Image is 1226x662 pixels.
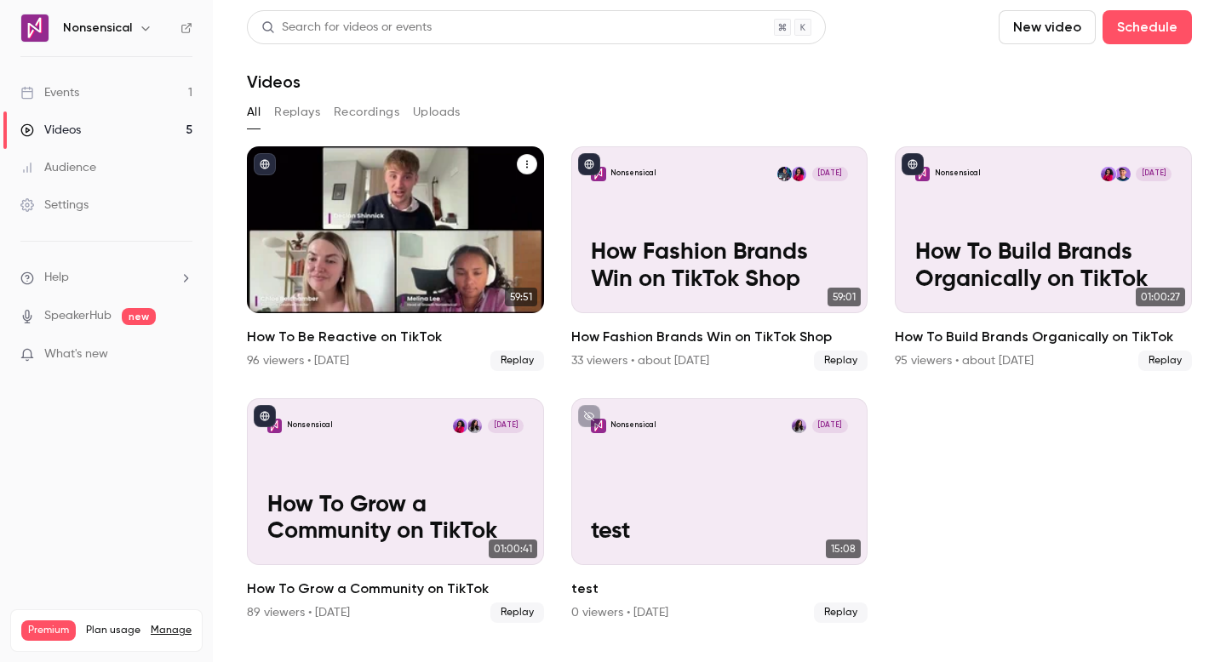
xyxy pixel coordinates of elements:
button: All [247,99,261,126]
div: Search for videos or events [261,19,432,37]
div: 33 viewers • about [DATE] [571,352,709,369]
span: [DATE] [812,167,848,181]
img: Sarah O'Connor [792,419,806,433]
span: Replay [1138,351,1192,371]
button: Replays [274,99,320,126]
h2: How To Grow a Community on TikTok [247,579,544,599]
span: [DATE] [1136,167,1172,181]
span: Replay [814,351,868,371]
a: How To Build Brands Organically on TikTokNonsensicalSam GilliesMelina Lee[DATE]How To Build Brand... [895,146,1192,371]
span: 59:01 [828,288,861,306]
h2: test [571,579,868,599]
div: Videos [20,122,81,139]
ul: Videos [247,146,1192,623]
h2: How Fashion Brands Win on TikTok Shop [571,327,868,347]
span: What's new [44,345,108,363]
p: How Fashion Brands Win on TikTok Shop [591,239,848,293]
span: 15:08 [826,539,861,558]
a: How To Grow a Community on TikTokNonsensicalSarah O'ConnorMelina Lee[DATE]How To Grow a Community... [247,398,544,623]
h6: Nonsensical [63,20,132,37]
span: [DATE] [812,419,848,433]
img: Nonsensical [21,14,49,42]
button: published [254,405,276,427]
img: Broghan Smith [777,167,792,181]
div: Events [20,84,79,101]
div: Settings [20,197,89,214]
div: 95 viewers • about [DATE] [895,352,1034,369]
a: How Fashion Brands Win on TikTok ShopNonsensicalMelina LeeBroghan Smith[DATE]How Fashion Brands W... [571,146,868,371]
button: Uploads [413,99,461,126]
span: Replay [490,602,544,623]
span: new [122,308,156,325]
span: [DATE] [488,419,524,433]
img: Sam Gillies [1115,167,1130,181]
button: published [254,153,276,175]
span: Premium [21,620,76,641]
img: Melina Lee [1101,167,1115,181]
img: Melina Lee [453,419,467,433]
li: test [571,398,868,623]
li: How To Be Reactive on TikTok [247,146,544,371]
a: 59:51How To Be Reactive on TikTok96 viewers • [DATE]Replay [247,146,544,371]
button: Schedule [1103,10,1192,44]
p: Nonsensical [935,168,981,179]
span: 59:51 [505,288,537,306]
li: help-dropdown-opener [20,269,192,287]
li: How To Grow a Community on TikTok [247,398,544,623]
span: 01:00:27 [1136,288,1185,306]
h2: How To Be Reactive on TikTok [247,327,544,347]
span: Help [44,269,69,287]
div: 96 viewers • [DATE] [247,352,349,369]
section: Videos [247,10,1192,652]
li: How Fashion Brands Win on TikTok Shop [571,146,868,371]
p: How To Grow a Community on TikTok [267,492,524,545]
img: Melina Lee [792,167,806,181]
a: testNonsensicalSarah O'Connor[DATE]test15:08test0 viewers • [DATE]Replay [571,398,868,623]
div: 0 viewers • [DATE] [571,604,668,621]
button: Recordings [334,99,399,126]
div: 89 viewers • [DATE] [247,604,350,621]
button: unpublished [578,405,600,427]
p: How To Build Brands Organically on TikTok [915,239,1172,293]
h2: How To Build Brands Organically on TikTok [895,327,1192,347]
iframe: Noticeable Trigger [172,347,192,362]
a: Manage [151,624,192,637]
button: New video [999,10,1096,44]
li: How To Build Brands Organically on TikTok [895,146,1192,371]
span: Plan usage [86,624,140,637]
a: SpeakerHub [44,307,112,325]
div: Audience [20,159,96,176]
span: 01:00:41 [489,539,537,558]
p: Nonsensical [287,420,333,431]
img: Sarah O'Connor [467,419,482,433]
p: test [591,518,848,545]
p: Nonsensical [610,420,656,431]
h1: Videos [247,71,301,92]
button: published [578,153,600,175]
span: Replay [490,351,544,371]
p: Nonsensical [610,168,656,179]
button: published [902,153,924,175]
span: Replay [814,602,868,623]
